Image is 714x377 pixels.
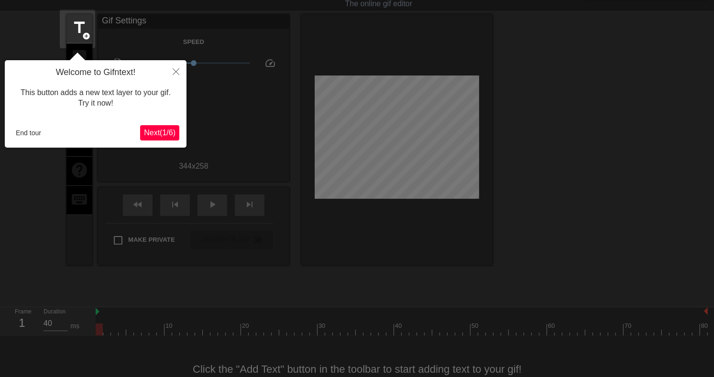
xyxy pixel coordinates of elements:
h4: Welcome to Gifntext! [12,67,179,78]
button: End tour [12,126,45,140]
div: This button adds a new text layer to your gif. Try it now! [12,78,179,118]
span: Next ( 1 / 6 ) [144,129,176,137]
button: Next [140,125,179,140]
button: Close [165,60,187,82]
